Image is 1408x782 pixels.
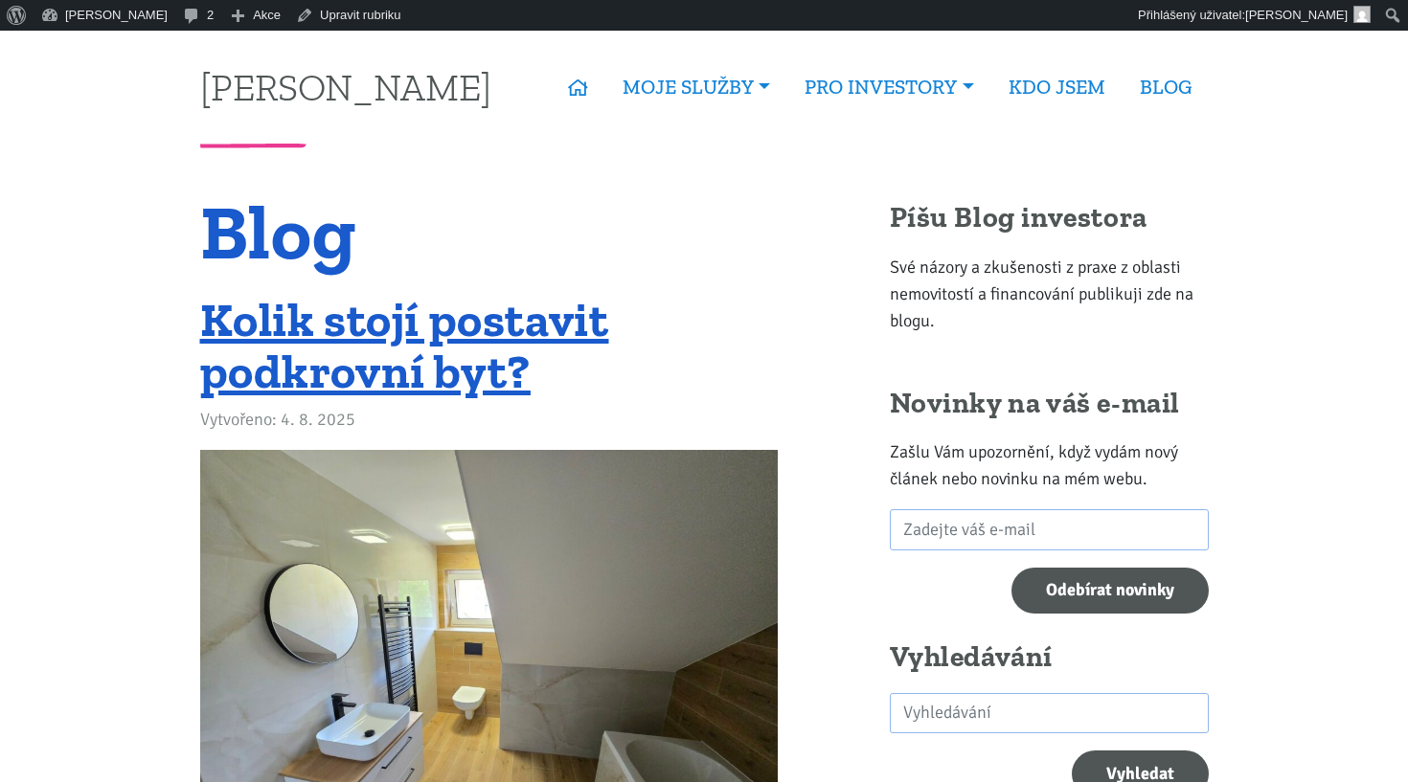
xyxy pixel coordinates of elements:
input: Zadejte váš e-mail [890,509,1209,550]
h2: Novinky na váš e-mail [890,386,1209,422]
a: PRO INVESTORY [787,65,990,109]
a: [PERSON_NAME] [200,68,491,105]
a: KDO JSEM [991,65,1123,109]
div: Vytvořeno: 4. 8. 2025 [200,406,778,433]
a: Kolik stojí postavit podkrovní byt? [200,291,609,400]
a: BLOG [1123,65,1209,109]
p: Zašlu Vám upozornění, když vydám nový článek nebo novinku na mém webu. [890,438,1209,492]
span: [PERSON_NAME] [1245,8,1348,22]
input: Odebírat novinky [1011,568,1209,614]
h2: Píšu Blog investora [890,200,1209,236]
a: MOJE SLUŽBY [605,65,787,109]
h1: Blog [200,200,778,264]
input: search [890,693,1209,734]
p: Své názory a zkušenosti z praxe z oblasti nemovitostí a financování publikuji zde na blogu. [890,254,1209,334]
h2: Vyhledávání [890,639,1209,676]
